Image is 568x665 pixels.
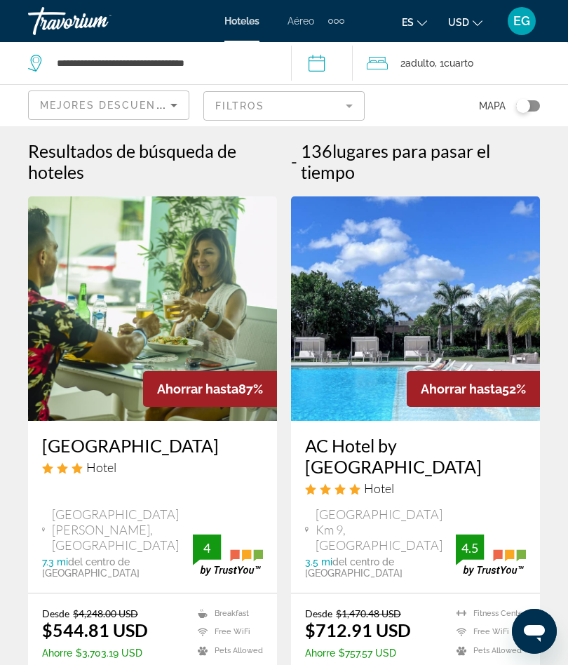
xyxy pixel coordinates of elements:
a: Hoteles [224,15,259,27]
span: Desde [305,607,332,619]
span: Mapa [479,96,506,116]
span: Hotel [364,481,394,496]
div: 4 [193,539,221,556]
li: Breakfast [191,607,263,619]
span: - [291,151,297,172]
span: Hotel [86,459,116,475]
h2: 136 [301,140,540,182]
button: Change language [402,12,427,32]
button: User Menu [503,6,540,36]
a: Aéreo [288,15,314,27]
a: [GEOGRAPHIC_DATA] [42,435,263,456]
li: Free WiFi [191,626,263,638]
img: Hotel image [291,196,540,421]
span: EG [513,14,530,28]
h1: Resultados de búsqueda de hoteles [28,140,288,182]
div: 4 star Hotel [305,481,526,496]
ins: $712.91 USD [305,619,411,640]
button: Change currency [448,12,482,32]
span: lugares para pasar el tiempo [301,140,490,182]
button: Toggle map [506,100,540,112]
a: Travorium [28,3,168,39]
span: , 1 [435,53,473,73]
span: 7.3 mi [42,556,68,567]
del: $1,470.48 USD [336,607,401,619]
img: trustyou-badge.svg [193,535,263,576]
div: 52% [407,371,540,407]
span: [GEOGRAPHIC_DATA] Km 9, [GEOGRAPHIC_DATA] [316,506,456,553]
span: Ahorre [42,647,72,659]
div: 87% [143,371,277,407]
img: trustyou-badge.svg [456,535,526,576]
del: $4,248.00 USD [73,607,138,619]
iframe: Botón para iniciar la ventana de mensajería [512,609,557,654]
span: [GEOGRAPHIC_DATA][PERSON_NAME], [GEOGRAPHIC_DATA] [52,506,193,553]
ins: $544.81 USD [42,619,148,640]
span: Cuarto [444,58,473,69]
span: Adulto [405,58,435,69]
li: Fitness Center [449,607,526,619]
button: Travelers: 2 adults, 0 children [353,42,568,84]
li: Free WiFi [449,626,526,638]
a: AC Hotel by [GEOGRAPHIC_DATA] [305,435,526,477]
span: Mejores descuentos [40,100,180,111]
div: 4.5 [456,539,484,556]
p: $3,703.19 USD [42,647,148,659]
span: Desde [42,607,69,619]
p: $757.57 USD [305,647,411,659]
button: Extra navigation items [328,10,344,32]
span: es [402,17,414,28]
img: Hotel image [28,196,277,421]
span: 3.5 mi [305,556,332,567]
li: Pets Allowed [191,645,263,657]
mat-select: Sort by [40,97,177,114]
span: del centro de [GEOGRAPHIC_DATA] [42,556,140,579]
span: USD [448,17,469,28]
div: 3 star Hotel [42,459,263,475]
button: Check-in date: Dec 29, 2025 Check-out date: Jan 2, 2026 [291,42,353,84]
span: Ahorrar hasta [157,382,238,396]
span: Ahorre [305,647,335,659]
button: Filter [203,90,365,121]
span: del centro de [GEOGRAPHIC_DATA] [305,556,403,579]
span: 2 [400,53,435,73]
span: Ahorrar hasta [421,382,502,396]
li: Pets Allowed [449,645,526,657]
